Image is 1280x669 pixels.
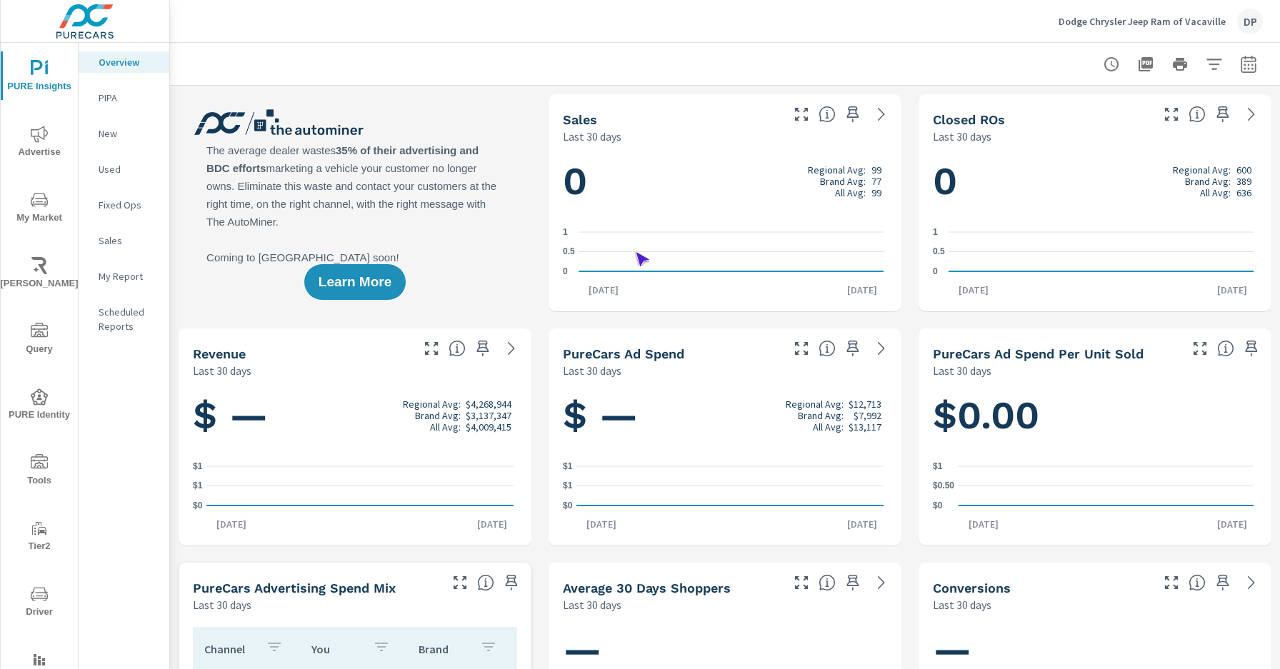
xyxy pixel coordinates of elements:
p: 99 [871,164,881,176]
p: [DATE] [467,517,517,531]
p: Last 30 days [563,128,621,145]
button: Make Fullscreen [1189,337,1211,360]
p: $4,268,944 [466,398,511,410]
h5: Revenue [193,346,246,361]
span: The number of dealer-specified goals completed by a visitor. [Source: This data is provided by th... [1189,574,1206,591]
button: Make Fullscreen [1160,571,1183,594]
p: All Avg: [1200,187,1231,198]
button: Learn More [304,264,406,300]
span: Save this to your personalized report [1240,337,1263,360]
text: $1 [563,461,573,471]
p: Channel [204,642,254,656]
p: Overview [99,55,158,69]
p: Last 30 days [193,362,251,379]
h5: PureCars Ad Spend [563,346,684,361]
button: Make Fullscreen [790,103,813,126]
div: My Report [79,266,169,287]
button: Select Date Range [1234,50,1263,79]
h1: 0 [933,157,1257,206]
span: Total sales revenue over the selected date range. [Source: This data is sourced from the dealer’s... [449,340,466,357]
p: [DATE] [206,517,256,531]
a: See more details in report [870,571,893,594]
span: My Market [5,191,74,226]
p: Scheduled Reports [99,305,158,333]
p: All Avg: [835,187,866,198]
p: [DATE] [1207,517,1257,531]
p: Last 30 days [563,362,621,379]
span: Save this to your personalized report [471,337,494,360]
text: $0 [933,501,943,510]
p: $12,713 [849,398,881,410]
h5: Sales [563,112,597,127]
p: 77 [871,176,881,187]
span: Average cost of advertising per each vehicle sold at the dealer over the selected date range. The... [1217,340,1234,357]
p: 99 [871,187,881,198]
span: Tools [5,454,74,489]
h5: Average 30 Days Shoppers [563,580,731,595]
p: New [99,126,158,141]
button: Apply Filters [1200,50,1229,79]
p: 600 [1236,164,1251,176]
span: This table looks at how you compare to the amount of budget you spend per channel as opposed to y... [477,574,494,591]
p: All Avg: [430,421,461,433]
text: $1 [193,481,203,491]
p: Dodge Chrysler Jeep Ram of Vacaville [1059,15,1226,28]
button: Make Fullscreen [790,571,813,594]
div: Fixed Ops [79,194,169,216]
h5: Conversions [933,580,1011,595]
a: See more details in report [1240,103,1263,126]
span: Save this to your personalized report [841,103,864,126]
p: [DATE] [1207,283,1257,297]
text: $0 [563,501,573,510]
div: Scheduled Reports [79,301,169,337]
p: Sales [99,233,158,248]
p: Last 30 days [193,596,251,613]
a: See more details in report [500,337,523,360]
text: $0.50 [933,481,954,491]
p: [DATE] [959,517,1009,531]
p: [DATE] [837,283,887,297]
p: 636 [1236,187,1251,198]
div: PIPA [79,87,169,109]
p: Brand Avg: [1185,176,1231,187]
p: $13,117 [849,421,881,433]
button: Make Fullscreen [790,337,813,360]
p: $4,009,415 [466,421,511,433]
span: Learn More [319,276,391,288]
p: [DATE] [579,283,629,297]
span: Number of Repair Orders Closed by the selected dealership group over the selected time range. [So... [1189,106,1206,123]
div: Overview [79,51,169,73]
p: Regional Avg: [403,398,461,410]
span: A rolling 30 day total of daily Shoppers on the dealership website, averaged over the selected da... [819,574,836,591]
p: $7,992 [854,410,881,421]
div: New [79,123,169,144]
p: Last 30 days [933,596,991,613]
text: 0 [563,266,568,276]
p: You [311,642,361,656]
a: See more details in report [870,337,893,360]
span: Number of vehicles sold by the dealership over the selected date range. [Source: This data is sou... [819,106,836,123]
p: [DATE] [576,517,626,531]
p: Last 30 days [933,128,991,145]
span: PURE Identity [5,388,74,423]
div: Used [79,159,169,180]
h1: $ — [563,391,887,440]
p: Last 30 days [563,596,621,613]
span: Driver [5,585,74,620]
text: 0.5 [563,247,575,257]
p: Last 30 days [933,362,991,379]
p: Regional Avg: [786,398,844,410]
span: Save this to your personalized report [841,571,864,594]
div: Sales [79,230,169,251]
a: See more details in report [1240,571,1263,594]
p: PIPA [99,91,158,105]
text: 1 [933,227,938,237]
h5: PureCars Ad Spend Per Unit Sold [933,346,1144,361]
p: All Avg: [813,421,844,433]
span: PURE Insights [5,60,74,95]
h5: PureCars Advertising Spend Mix [193,580,396,595]
text: 1 [563,227,568,237]
h1: $0.00 [933,391,1257,440]
span: Save this to your personalized report [1211,571,1234,594]
p: Regional Avg: [1173,164,1231,176]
